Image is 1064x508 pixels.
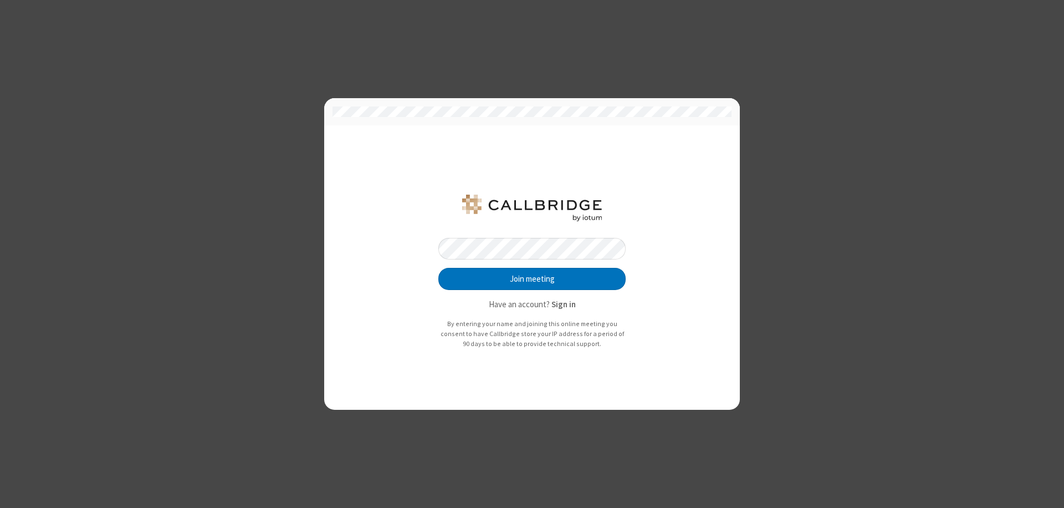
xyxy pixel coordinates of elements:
button: Join meeting [438,268,626,290]
p: Have an account? [438,298,626,311]
img: QA Selenium DO NOT DELETE OR CHANGE [460,195,604,221]
strong: Sign in [551,299,576,309]
p: By entering your name and joining this online meeting you consent to have Callbridge store your I... [438,319,626,348]
button: Sign in [551,298,576,311]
